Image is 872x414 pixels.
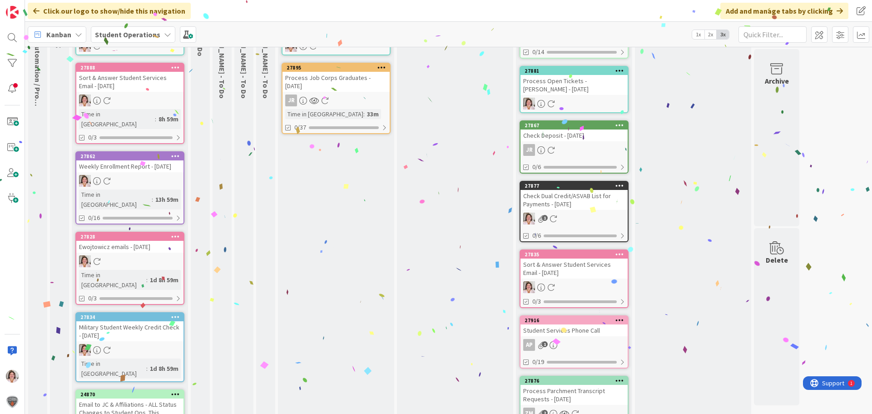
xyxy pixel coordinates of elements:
[738,26,807,43] input: Quick Filter...
[76,321,183,341] div: Military Student Weekly Credit Check - [DATE]
[75,312,184,382] a: 27834Military Student Weekly Credit Check - [DATE]EWTime in [GEOGRAPHIC_DATA]:1d 8h 59m
[532,357,544,367] span: 0/19
[146,275,148,285] span: :
[80,391,183,398] div: 24870
[79,95,91,106] img: EW
[520,130,628,141] div: Check Deposit - [DATE]
[47,4,50,11] div: 1
[542,341,548,347] span: 1
[75,63,184,144] a: 27888Sort & Answer Student Services Email - [DATE]EWTime in [GEOGRAPHIC_DATA]:8h 59m0/3
[76,64,183,72] div: 27888
[76,152,183,160] div: 27862
[520,315,629,369] a: 27916Student Services Phone CallAP0/19
[76,64,183,92] div: 27888Sort & Answer Student Services Email - [DATE]
[532,231,541,240] span: 0/6
[76,233,183,253] div: 27828Ewojtowicz emails - [DATE]
[76,72,183,92] div: Sort & Answer Student Services Email - [DATE]
[79,359,146,379] div: Time in [GEOGRAPHIC_DATA]
[542,215,548,221] span: 1
[6,395,19,408] img: avatar
[523,144,535,156] div: JR
[79,255,91,267] img: EW
[532,47,544,57] span: 0/14
[282,63,391,134] a: 27895Process Job Corps Graduates - [DATE]JRTime in [GEOGRAPHIC_DATA]:33m0/37
[766,254,788,265] div: Delete
[520,190,628,210] div: Check Dual Credit/ASVAB List for Payments - [DATE]
[520,67,628,95] div: 27881Process Open Tickets - [PERSON_NAME] - [DATE]
[520,121,628,141] div: 27867Check Deposit - [DATE]
[532,297,541,306] span: 0/3
[75,232,184,305] a: 27828Ewojtowicz emails - [DATE]EWTime in [GEOGRAPHIC_DATA]:1d 8h 59m0/3
[76,390,183,399] div: 24870
[28,3,191,19] div: Click our logo to show/hide this navigation
[294,123,306,132] span: 0/37
[520,182,628,210] div: 27877Check Dual Credit/ASVAB List for Payments - [DATE]
[146,364,148,374] span: :
[523,213,535,224] img: EW
[75,151,184,224] a: 27862Weekly Enrollment Report - [DATE]EWTime in [GEOGRAPHIC_DATA]:13h 59m0/16
[155,114,156,124] span: :
[80,314,183,320] div: 27834
[80,234,183,240] div: 27828
[525,378,628,384] div: 27876
[148,275,181,285] div: 1d 8h 59m
[720,3,848,19] div: Add and manage tabs by clicking
[525,183,628,189] div: 27877
[285,109,363,119] div: Time in [GEOGRAPHIC_DATA]
[88,294,97,303] span: 0/3
[525,68,628,74] div: 27881
[520,250,628,279] div: 27835Sort & Answer Student Services Email - [DATE]
[79,270,146,290] div: Time in [GEOGRAPHIC_DATA]
[523,339,535,351] div: AP
[520,121,628,130] div: 27867
[287,65,390,71] div: 27895
[520,66,629,113] a: 27881Process Open Tickets - [PERSON_NAME] - [DATE]EW
[520,259,628,279] div: Sort & Answer Student Services Email - [DATE]
[261,19,270,99] span: Amanda - To Do
[76,160,183,172] div: Weekly Enrollment Report - [DATE]
[76,175,183,187] div: EW
[6,370,19,383] img: EW
[520,144,628,156] div: JR
[704,30,717,39] span: 2x
[520,67,628,75] div: 27881
[95,30,160,39] b: Student Operations
[285,95,297,106] div: JR
[156,114,181,124] div: 8h 59m
[79,190,152,209] div: Time in [GEOGRAPHIC_DATA]
[239,19,248,99] span: Eric - To Do
[148,364,181,374] div: 1d 8h 59m
[153,195,181,205] div: 13h 59m
[76,241,183,253] div: Ewojtowicz emails - [DATE]
[520,98,628,110] div: EW
[79,344,91,356] img: EW
[365,109,381,119] div: 33m
[76,313,183,321] div: 27834
[532,162,541,172] span: 0/6
[76,233,183,241] div: 27828
[520,250,628,259] div: 27835
[76,344,183,356] div: EW
[525,122,628,129] div: 27867
[520,213,628,224] div: EW
[520,385,628,405] div: Process Parchment Transcript Requests - [DATE]
[33,19,42,143] span: Future Automation / Process Building
[363,109,365,119] span: :
[523,98,535,110] img: EW
[523,281,535,293] img: EW
[765,75,789,86] div: Archive
[76,152,183,172] div: 27862Weekly Enrollment Report - [DATE]
[692,30,704,39] span: 1x
[520,281,628,293] div: EW
[79,175,91,187] img: EW
[282,64,390,72] div: 27895
[19,1,41,12] span: Support
[76,95,183,106] div: EW
[717,30,729,39] span: 3x
[520,182,628,190] div: 27877
[76,313,183,341] div: 27834Military Student Weekly Credit Check - [DATE]
[525,317,628,324] div: 27916
[80,153,183,160] div: 27862
[520,324,628,336] div: Student Services Phone Call
[46,29,71,40] span: Kanban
